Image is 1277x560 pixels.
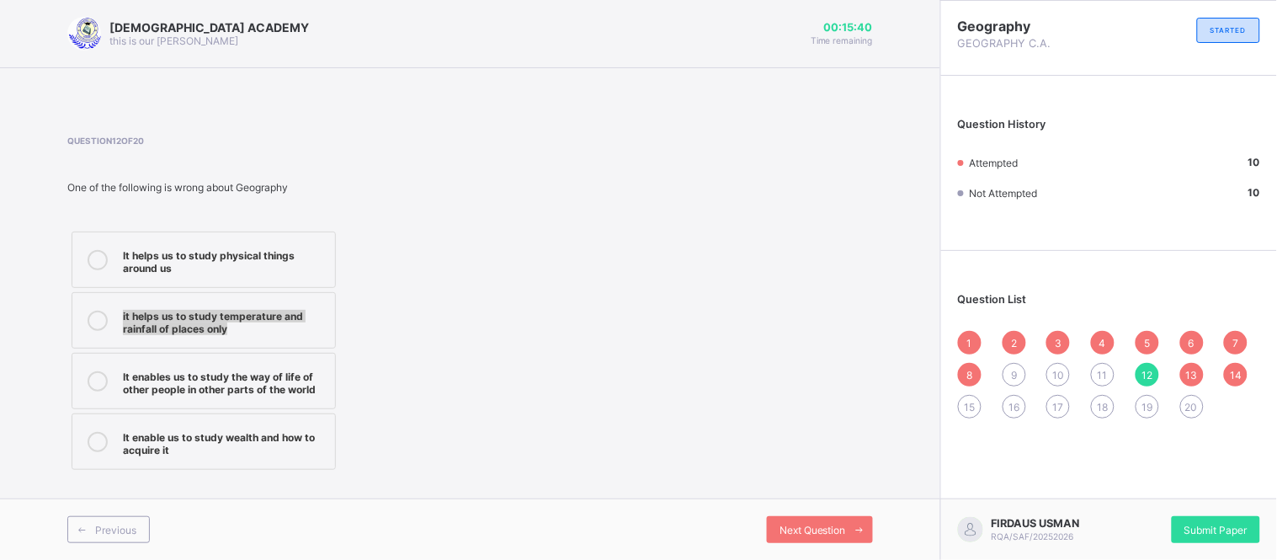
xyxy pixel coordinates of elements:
[95,524,136,536] span: Previous
[1186,369,1198,381] span: 13
[109,35,238,47] span: this is our [PERSON_NAME]
[123,306,327,335] div: it helps us to study temperature and rainfall of places only
[1185,401,1198,413] span: 20
[1189,337,1195,349] span: 6
[1184,524,1248,536] span: Submit Paper
[1053,401,1064,413] span: 17
[1230,369,1242,381] span: 14
[67,136,522,146] span: Question 12 of 20
[958,37,1109,50] span: GEOGRAPHY C.A.
[1141,401,1152,413] span: 19
[1011,337,1017,349] span: 2
[123,366,327,396] div: It enables us to study the way of life of other people in other parts of the world
[967,369,973,381] span: 8
[1210,26,1247,35] span: STARTED
[1248,186,1260,199] b: 10
[969,187,1037,200] span: Not Attempted
[780,524,846,536] span: Next Question
[1248,156,1260,168] b: 10
[811,21,873,34] span: 00:15:40
[1141,369,1152,381] span: 12
[1233,337,1239,349] span: 7
[811,35,873,45] span: Time remaining
[1008,401,1019,413] span: 16
[969,157,1018,169] span: Attempted
[992,517,1080,530] span: FIRDAUS USMAN
[958,118,1046,131] span: Question History
[965,401,976,413] span: 15
[1144,337,1150,349] span: 5
[1055,337,1062,349] span: 3
[123,427,327,456] div: It enable us to study wealth and how to acquire it
[1099,337,1106,349] span: 4
[1098,401,1109,413] span: 18
[967,337,972,349] span: 1
[958,18,1109,35] span: Geography
[109,20,309,35] span: [DEMOGRAPHIC_DATA] ACADEMY
[1052,369,1064,381] span: 10
[958,293,1027,306] span: Question List
[1098,369,1108,381] span: 11
[992,531,1074,541] span: RQA/SAF/20252026
[67,181,522,194] p: One of the following is wrong about Geography
[1011,369,1017,381] span: 9
[123,245,327,275] div: It helps us to study physical things around us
